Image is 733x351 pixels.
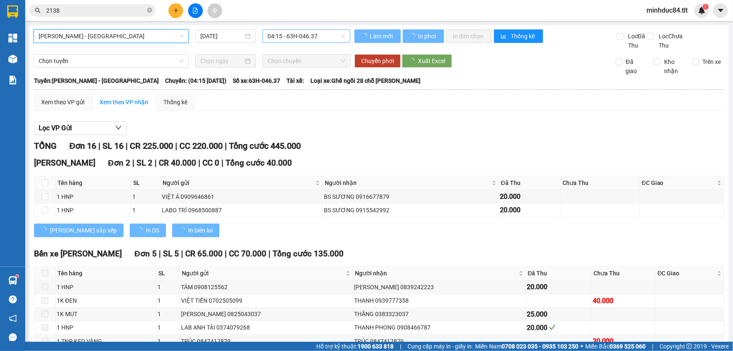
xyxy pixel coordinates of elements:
span: CC 0 [202,158,219,168]
span: Loại xe: Ghế ngồi 28 chỗ [PERSON_NAME] [310,76,420,85]
b: Tuyến: [PERSON_NAME] - [GEOGRAPHIC_DATA] [34,77,159,84]
span: In DS [146,226,159,235]
span: Thống kê [511,32,536,41]
span: In phơi [418,32,437,41]
span: Tổng cước 445.000 [229,141,301,151]
th: Chưa Thu [591,267,655,280]
div: 20.000 [527,282,590,292]
div: 1 [132,192,159,201]
div: 1 [132,206,159,215]
span: Lọc Đã Thu [625,32,647,50]
th: SL [131,176,160,190]
span: plus [173,8,179,13]
span: Tài xế: [286,76,304,85]
button: In đơn chọn [446,29,492,43]
span: Chuyến: (04:15 [DATE]) [165,76,226,85]
span: file-add [192,8,198,13]
button: Lọc VP Gửi [34,121,126,135]
span: | [155,158,157,168]
sup: 1 [703,4,709,10]
span: | [132,158,134,168]
th: Chưa Thu [561,176,640,190]
span: | [225,141,227,151]
span: Đơn 16 [69,141,96,151]
div: TRÚC 0847417879 [181,337,352,346]
span: | [159,249,161,259]
div: 1 [158,323,178,332]
span: loading [41,227,50,233]
button: [PERSON_NAME] sắp xếp [34,224,123,237]
span: SL 5 [163,249,179,259]
img: warehouse-icon [8,55,17,63]
th: Đã Thu [526,267,592,280]
span: Tổng cước 40.000 [226,158,292,168]
span: Đơn 2 [108,158,130,168]
img: dashboard-icon [8,34,17,42]
div: 1K ĐEN [57,296,155,305]
span: Chọn tuyến [39,55,184,67]
span: Lọc VP Gửi [39,123,72,133]
button: bar-chartThống kê [494,29,543,43]
div: LAB ANH TÀI 0374079268 [181,323,352,332]
span: ⚪️ [581,345,583,348]
button: Xuất Excel [402,54,452,68]
span: Chọn chuyến [268,55,345,67]
div: Thống kê [163,98,187,107]
div: 1 [158,337,178,346]
span: | [126,141,128,151]
span: CR 65.000 [185,249,223,259]
div: VIỆT TIẾN 0702505099 [181,296,352,305]
div: 25.000 [527,309,590,319]
span: | [225,249,227,259]
span: | [175,141,177,151]
span: down [115,124,122,131]
span: Làm mới [370,32,394,41]
span: bar-chart [501,33,508,40]
span: CR 225.000 [130,141,173,151]
img: warehouse-icon [8,276,17,285]
span: | [268,249,271,259]
span: Người nhận [325,178,490,187]
span: 04:15 - 63H-046.37 [268,30,345,42]
sup: 1 [16,275,18,277]
div: THANH PHONG 0908466787 [354,323,524,332]
span: Người gửi [163,178,314,187]
button: aim [208,3,222,18]
span: | [652,342,653,351]
span: | [198,158,200,168]
th: Tên hàng [55,267,156,280]
span: aim [212,8,218,13]
div: TRÚC 0847417879 [354,337,524,346]
img: solution-icon [8,76,17,84]
div: 1 [158,282,178,292]
input: 14/08/2025 [200,32,243,41]
div: Xem theo VP nhận [100,98,148,107]
span: Miền Nam [475,342,578,351]
button: Làm mới [355,29,401,43]
div: 30.000 [593,336,654,346]
span: [PERSON_NAME] [34,158,95,168]
input: Chọn ngày [200,56,243,66]
div: 40.000 [593,296,654,306]
span: Người nhận [355,269,517,278]
span: Số xe: 63H-046.37 [233,76,280,85]
span: notification [9,314,17,322]
span: CC 220.000 [179,141,223,151]
span: CC 70.000 [229,249,266,259]
span: | [98,141,100,151]
strong: 1900 633 818 [357,343,394,350]
div: 1 HNP [57,282,155,292]
th: SL [156,267,180,280]
span: CR 40.000 [159,158,196,168]
button: In DS [130,224,166,237]
div: 1K MUT [57,309,155,319]
span: In biên lai [188,226,213,235]
div: VIỆT Á 0909646861 [162,192,321,201]
span: SL 16 [102,141,123,151]
span: Tổng cước 135.000 [273,249,344,259]
span: loading [179,227,188,233]
span: [PERSON_NAME] sắp xếp [50,226,117,235]
span: Trên xe [699,57,725,66]
span: loading [409,58,418,64]
button: file-add [188,3,203,18]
